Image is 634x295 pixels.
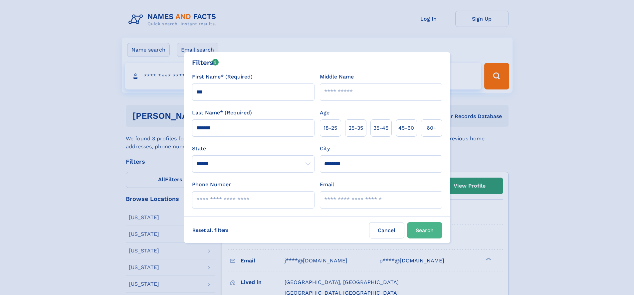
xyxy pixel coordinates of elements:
label: City [320,145,330,153]
label: Age [320,109,329,117]
label: Reset all filters [188,222,233,238]
label: Cancel [369,222,404,238]
label: Email [320,181,334,189]
span: 45‑60 [398,124,414,132]
span: 18‑25 [323,124,337,132]
span: 35‑45 [373,124,388,132]
label: Last Name* (Required) [192,109,252,117]
div: Filters [192,58,219,68]
button: Search [407,222,442,238]
span: 60+ [427,124,437,132]
label: First Name* (Required) [192,73,253,81]
span: 25‑35 [348,124,363,132]
label: State [192,145,315,153]
label: Phone Number [192,181,231,189]
label: Middle Name [320,73,354,81]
